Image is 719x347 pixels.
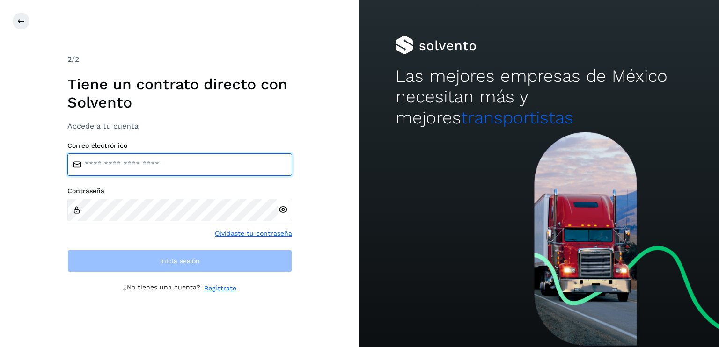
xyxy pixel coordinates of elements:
span: 2 [67,55,72,64]
label: Correo electrónico [67,142,292,150]
div: /2 [67,54,292,65]
span: transportistas [461,108,573,128]
a: Olvidaste tu contraseña [215,229,292,239]
h2: Las mejores empresas de México necesitan más y mejores [396,66,683,128]
span: Inicia sesión [160,258,200,264]
h1: Tiene un contrato directo con Solvento [67,75,292,111]
p: ¿No tienes una cuenta? [123,283,200,293]
h3: Accede a tu cuenta [67,122,292,130]
label: Contraseña [67,187,292,195]
button: Inicia sesión [67,250,292,272]
a: Regístrate [204,283,236,293]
